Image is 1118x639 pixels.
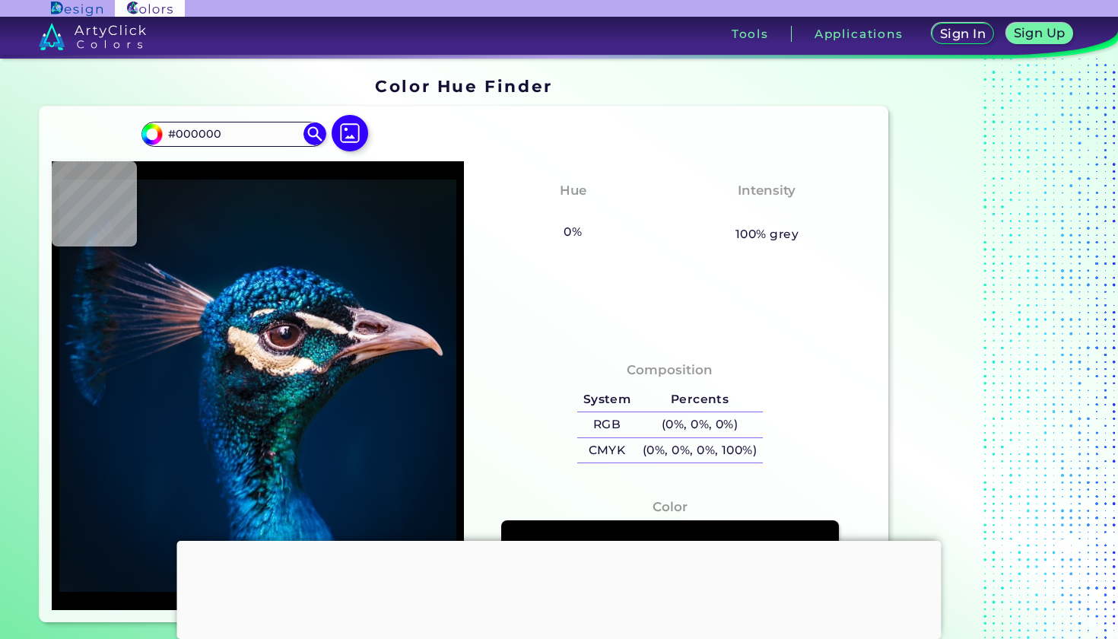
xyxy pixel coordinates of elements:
[1009,24,1069,43] a: Sign Up
[653,496,688,518] h4: Color
[627,359,713,381] h4: Composition
[163,124,304,145] input: type color..
[303,122,326,145] img: icon search
[637,387,763,412] h5: Percents
[577,412,637,437] h5: RGB
[558,222,588,242] h5: 0%
[742,204,792,222] h3: None
[935,24,991,43] a: Sign In
[577,438,637,463] h5: CMYK
[942,28,984,40] h5: Sign In
[39,23,146,50] img: logo_artyclick_colors_white.svg
[375,75,552,97] h1: Color Hue Finder
[59,169,456,602] img: img_pavlin.jpg
[738,180,796,202] h4: Intensity
[1016,27,1063,39] h5: Sign Up
[577,387,637,412] h5: System
[560,180,586,202] h4: Hue
[735,224,799,244] h5: 100% grey
[637,412,763,437] h5: (0%, 0%, 0%)
[177,541,942,635] iframe: Advertisement
[332,115,368,151] img: icon picture
[51,2,102,16] img: ArtyClick Design logo
[815,28,904,40] h3: Applications
[637,438,763,463] h5: (0%, 0%, 0%, 100%)
[732,28,769,40] h3: Tools
[548,204,599,222] h3: None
